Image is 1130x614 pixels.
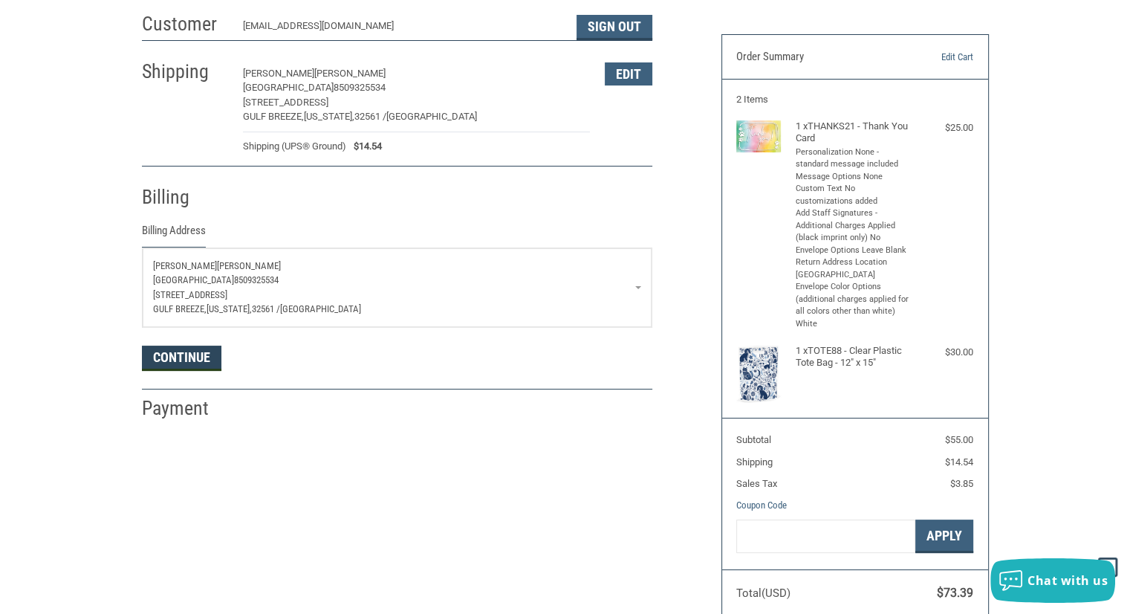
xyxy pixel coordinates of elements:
[796,345,911,369] h4: 1 x TOTE88 - Clear Plastic Tote Bag - 12" x 15"
[243,68,314,79] span: [PERSON_NAME]
[142,396,229,421] h2: Payment
[736,478,777,489] span: Sales Tax
[142,12,229,36] h2: Customer
[605,62,652,85] button: Edit
[937,586,973,600] span: $73.39
[736,520,915,553] input: Gift Certificate or Coupon Code
[243,139,346,154] span: Shipping (UPS® Ground)
[796,256,911,281] li: Return Address Location [GEOGRAPHIC_DATA]
[736,50,897,65] h3: Order Summary
[143,248,652,327] a: Enter or select a different address
[796,171,911,184] li: Message Options None
[914,120,973,135] div: $25.00
[304,111,354,122] span: [US_STATE],
[354,111,386,122] span: 32561 /
[234,274,279,285] span: 8509325534
[796,207,911,245] li: Add Staff Signatures - Additional Charges Applied (black imprint only) No
[314,68,386,79] span: [PERSON_NAME]
[914,345,973,360] div: $30.00
[796,281,911,330] li: Envelope Color Options (additional charges applied for all colors other than white) White
[142,222,206,247] legend: Billing Address
[153,260,217,271] span: [PERSON_NAME]
[736,456,773,468] span: Shipping
[577,15,652,40] button: Sign Out
[945,456,973,468] span: $14.54
[142,59,229,84] h2: Shipping
[990,558,1115,603] button: Chat with us
[386,111,477,122] span: [GEOGRAPHIC_DATA]
[280,303,361,314] span: [GEOGRAPHIC_DATA]
[796,146,911,171] li: Personalization None - standard message included
[142,185,229,210] h2: Billing
[736,500,787,511] a: Coupon Code
[243,82,334,93] span: [GEOGRAPHIC_DATA]
[153,303,207,314] span: Gulf Breeze,
[243,111,304,122] span: Gulf Breeze,
[207,303,252,314] span: [US_STATE],
[142,346,221,371] button: Continue
[915,520,973,553] button: Apply
[796,245,911,257] li: Envelope Options Leave Blank
[217,260,281,271] span: [PERSON_NAME]
[897,50,973,65] a: Edit Cart
[736,586,790,600] span: Total (USD)
[1027,572,1108,589] span: Chat with us
[153,289,227,300] span: [STREET_ADDRESS]
[796,120,911,145] h4: 1 x THANKS21 - Thank You Card
[252,303,280,314] span: 32561 /
[153,274,234,285] span: [GEOGRAPHIC_DATA]
[334,82,386,93] span: 8509325534
[736,434,771,445] span: Subtotal
[243,19,562,40] div: [EMAIL_ADDRESS][DOMAIN_NAME]
[945,434,973,445] span: $55.00
[736,94,973,106] h3: 2 Items
[346,139,382,154] span: $14.54
[950,478,973,489] span: $3.85
[796,183,911,207] li: Custom Text No customizations added
[243,97,328,108] span: [STREET_ADDRESS]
